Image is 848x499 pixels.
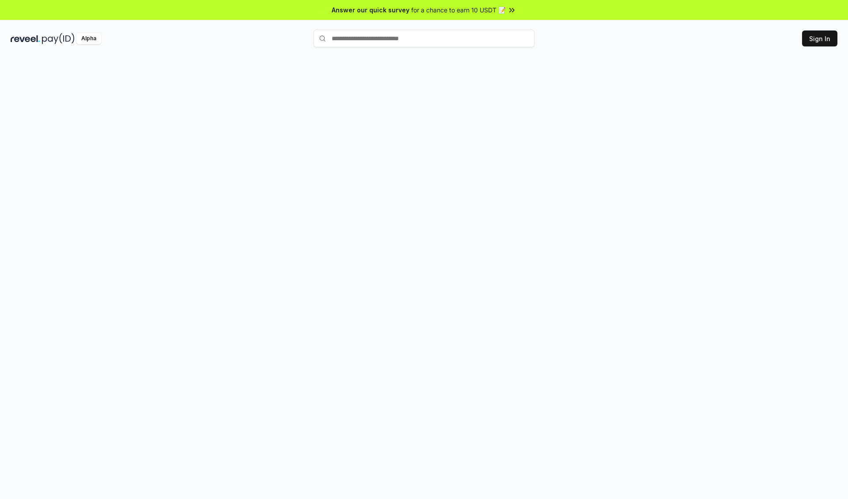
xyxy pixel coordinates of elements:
img: reveel_dark [11,33,40,44]
button: Sign In [802,30,837,46]
span: Answer our quick survey [332,5,409,15]
span: for a chance to earn 10 USDT 📝 [411,5,506,15]
div: Alpha [76,33,101,44]
img: pay_id [42,33,75,44]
